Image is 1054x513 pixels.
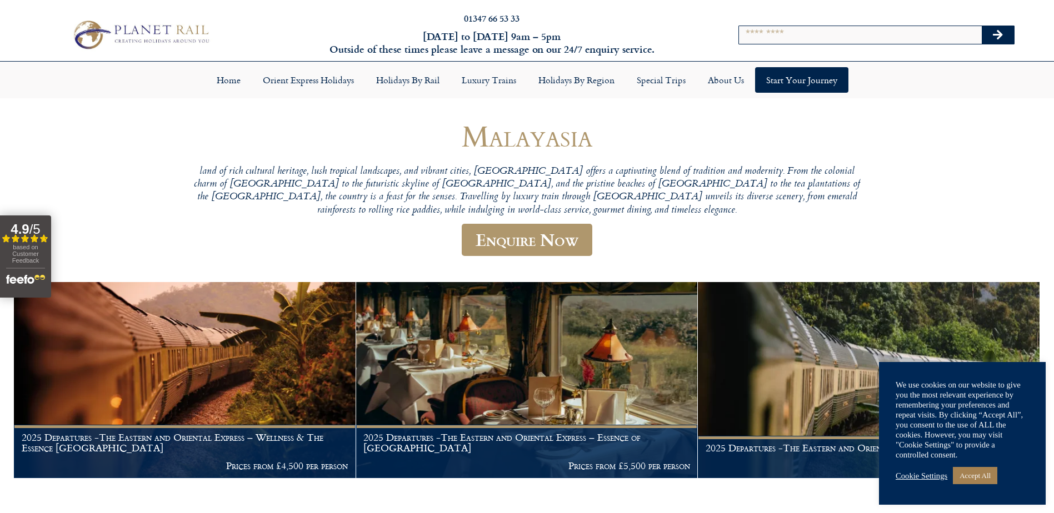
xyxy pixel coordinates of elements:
a: Start your Journey [755,67,848,93]
div: We use cookies on our website to give you the most relevant experience by remembering your prefer... [896,380,1029,460]
a: Cookie Settings [896,471,947,481]
nav: Menu [6,67,1048,93]
a: 2025 Departures -The Eastern and Oriental Express – Essence of [GEOGRAPHIC_DATA] Prices from £5,5... [356,282,698,479]
h1: 2025 Departures -The Eastern and Oriental Express – Essence of [GEOGRAPHIC_DATA] [363,432,690,454]
img: Planet Rail Train Holidays Logo [68,17,213,53]
h6: [DATE] to [DATE] 9am – 5pm Outside of these times please leave a message on our 24/7 enquiry serv... [284,30,700,56]
p: Prices from £5,500 per person [363,460,690,471]
a: Special Trips [626,67,697,93]
a: Accept All [953,467,997,484]
p: Prices from £4,500 per person [22,460,348,471]
a: Luxury Trains [451,67,527,93]
a: Holidays by Region [527,67,626,93]
a: Home [206,67,252,93]
button: Search [982,26,1014,44]
a: Orient Express Holidays [252,67,365,93]
p: Prices from £5,550 per person [706,460,1032,471]
h1: 2025 Departures -The Eastern and Oriental Express – Wellness & The Essence [GEOGRAPHIC_DATA] [22,432,348,454]
a: 2025 Departures -The Eastern and Oriental Express – Wellness & The Essence [GEOGRAPHIC_DATA] Pric... [14,282,356,479]
a: 2025 Departures -The Eastern and Oriental Express – Wild Malaysia Prices from £5,550 per person [698,282,1040,479]
a: About Us [697,67,755,93]
h1: Malayasia [194,119,861,152]
p: land of rich cultural heritage, lush tropical landscapes, and vibrant cities, [GEOGRAPHIC_DATA] o... [194,165,861,217]
h1: 2025 Departures -The Eastern and Oriental Express – Wild Malaysia [706,442,1032,454]
a: Holidays by Rail [365,67,451,93]
a: Enquire Now [462,224,592,256]
a: 01347 66 53 33 [464,12,519,24]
